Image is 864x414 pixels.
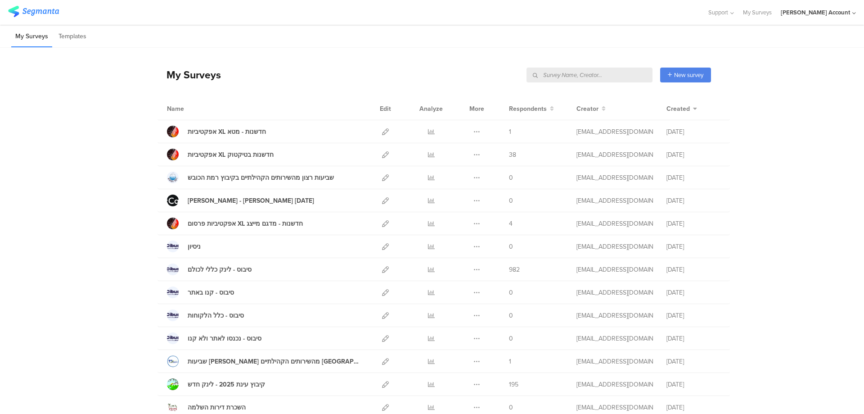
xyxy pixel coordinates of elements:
div: ניסיון [188,242,201,251]
div: [DATE] [666,150,720,159]
div: [DATE] [666,173,720,182]
div: שביעות רצון מהשירותים הקהילתיים בקיבוץ רמת הכובש [188,173,334,182]
div: miri@miridikman.co.il [576,150,653,159]
div: השכרת דירות השלמה [188,403,246,412]
div: miri@miridikman.co.il [576,196,653,205]
a: אפקטיביות XL חדשנות - מטא [167,126,266,137]
div: סיבוס - קנו באתר [188,288,234,297]
img: segmanta logo [8,6,59,17]
a: קיבוץ עינת 2025 - לינק חדש [167,378,265,390]
a: סיבוס - כלל הלקוחות [167,309,244,321]
div: [DATE] [666,288,720,297]
div: miri@miridikman.co.il [576,357,653,366]
a: שביעות רצון מהשירותים הקהילתיים בקיבוץ רמת הכובש [167,172,334,183]
a: ניסיון [167,241,201,252]
div: שביעות רצון מהשירותים הקהילתיים בשדה בוקר [188,357,362,366]
span: Created [666,104,690,114]
span: 0 [509,196,513,205]
button: Respondents [509,104,554,114]
div: [DATE] [666,357,720,366]
span: 0 [509,173,513,182]
div: [DATE] [666,127,720,136]
a: סיבוס - לינק כללי לכולם [167,264,252,275]
span: New survey [674,71,703,79]
div: סיבוס - כלל הלקוחות [188,311,244,320]
div: miri@miridikman.co.il [576,311,653,320]
span: 0 [509,288,513,297]
span: 38 [509,150,516,159]
span: Creator [576,104,598,114]
a: השכרת דירות השלמה [167,401,246,413]
div: קיבוץ עינת 2025 - לינק חדש [188,380,265,389]
span: 0 [509,311,513,320]
span: 1 [509,357,511,366]
div: [DATE] [666,265,720,274]
div: Analyze [418,97,445,120]
span: 4 [509,219,513,228]
div: miri@miridikman.co.il [576,219,653,228]
a: אפקטיביות פרסום XL חדשנות - מדגם מייצג [167,218,303,229]
a: סיבוס - קנו באתר [167,287,234,298]
button: Creator [576,104,606,114]
span: Support [708,8,728,17]
li: Templates [54,26,90,47]
span: 195 [509,380,518,389]
div: סיבוס - לינק כללי לכולם [188,265,252,274]
div: miri@miridikman.co.il [576,173,653,182]
button: Created [666,104,697,114]
a: [PERSON_NAME] - [PERSON_NAME] [DATE] [167,195,314,206]
div: Name [167,104,221,114]
div: miri@miridikman.co.il [576,265,653,274]
a: אפקטיביות XL חדשנות בטיקטוק [167,149,274,160]
div: [DATE] [666,311,720,320]
div: [DATE] [666,196,720,205]
span: Respondents [509,104,547,114]
div: More [467,97,486,120]
div: [DATE] [666,334,720,343]
div: Edit [376,97,395,120]
div: אפקטיביות פרסום XL חדשנות - מדגם מייצג [188,219,303,228]
span: 0 [509,334,513,343]
div: אפקטיביות XL חדשנות - מטא [188,127,266,136]
span: 982 [509,265,520,274]
div: miri@miridikman.co.il [576,403,653,412]
div: אפקטיביות XL חדשנות בטיקטוק [188,150,274,159]
li: My Surveys [11,26,52,47]
a: שביעות [PERSON_NAME] מהשירותים הקהילתיים [GEOGRAPHIC_DATA] [167,355,362,367]
div: סיבוס - נכנסו לאתר ולא קנו [188,334,261,343]
div: [PERSON_NAME] Account [781,8,850,17]
div: miri@miridikman.co.il [576,380,653,389]
span: 1 [509,127,511,136]
div: miri@miridikman.co.il [576,127,653,136]
div: miri@miridikman.co.il [576,334,653,343]
div: [DATE] [666,380,720,389]
span: 0 [509,242,513,251]
div: miri@miridikman.co.il [576,242,653,251]
span: 0 [509,403,513,412]
div: miri@miridikman.co.il [576,288,653,297]
div: [DATE] [666,242,720,251]
a: סיבוס - נכנסו לאתר ולא קנו [167,332,261,344]
div: [DATE] [666,219,720,228]
div: My Surveys [157,67,221,82]
div: [DATE] [666,403,720,412]
input: Survey Name, Creator... [526,68,652,82]
div: סקר מקאן - גל 7 ספטמבר 25 [188,196,314,205]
